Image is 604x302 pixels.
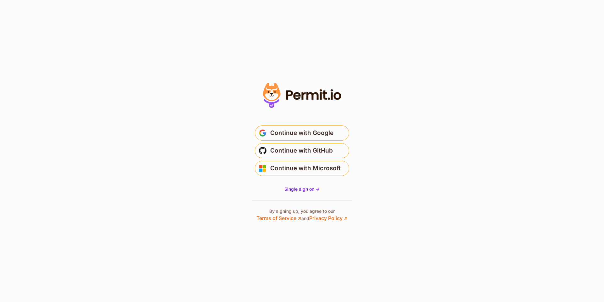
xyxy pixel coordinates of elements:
p: By signing up, you agree to our and [256,208,348,222]
button: Continue with Google [255,125,349,141]
a: Privacy Policy ↗ [309,215,348,221]
span: Continue with Microsoft [270,163,341,173]
a: Single sign on -> [284,186,320,192]
button: Continue with GitHub [255,143,349,158]
span: Continue with GitHub [270,146,333,156]
button: Continue with Microsoft [255,161,349,176]
span: Continue with Google [270,128,333,138]
a: Terms of Service ↗ [256,215,301,221]
span: Single sign on -> [284,186,320,192]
